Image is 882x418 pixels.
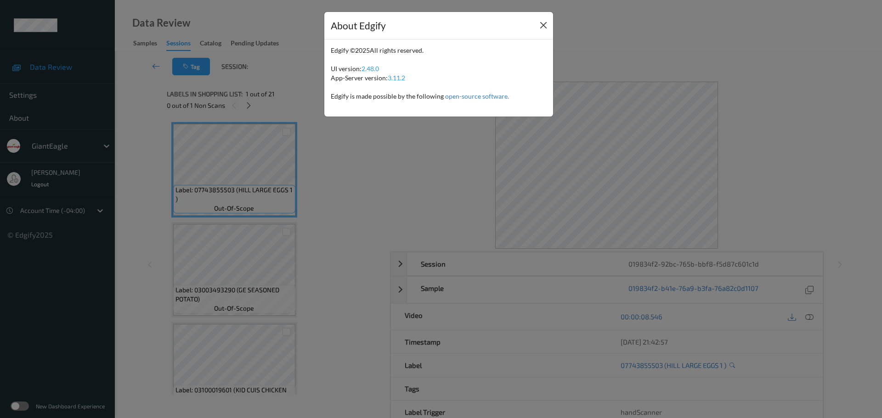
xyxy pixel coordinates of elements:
span: 3.11.2 [388,74,405,82]
span: 2.48.0 [362,65,379,72]
div: About Edgify [331,18,386,33]
div: Edgify © 2025 All rights reserved. UI version: App-Server version: Edgify is made possible by the... [331,46,547,110]
button: Close [537,19,550,32]
a: open-source software. [445,92,509,100]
